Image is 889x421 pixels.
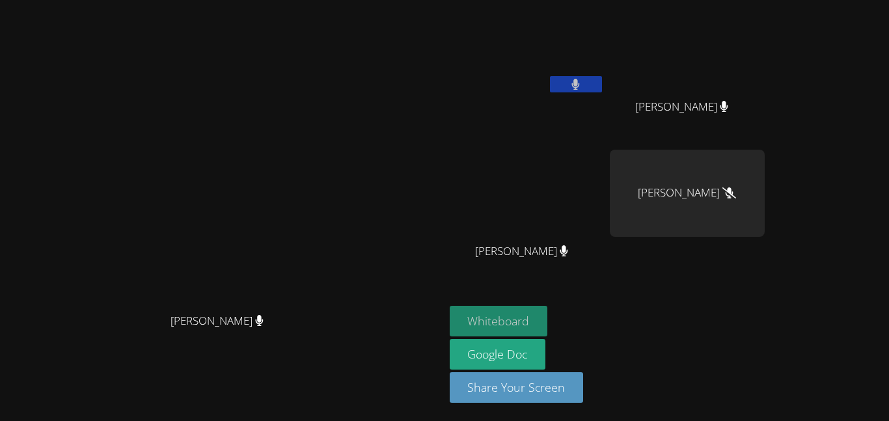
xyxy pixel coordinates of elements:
[475,242,568,261] span: [PERSON_NAME]
[610,150,765,237] div: [PERSON_NAME]
[450,339,546,370] a: Google Doc
[450,306,548,336] button: Whiteboard
[450,372,584,403] button: Share Your Screen
[171,312,264,331] span: [PERSON_NAME]
[635,98,728,116] span: [PERSON_NAME]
